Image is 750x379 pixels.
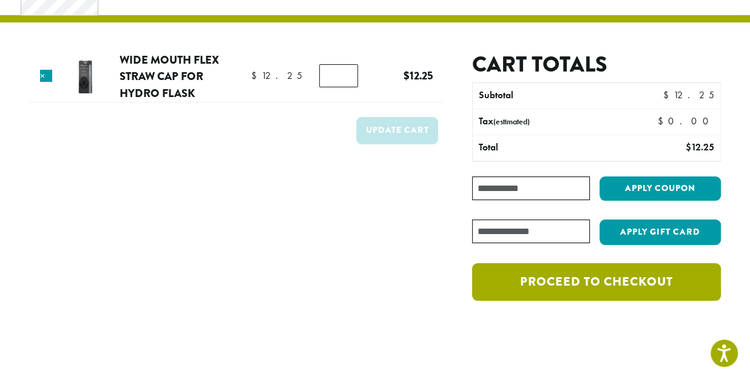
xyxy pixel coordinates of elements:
[493,116,530,127] small: (estimated)
[663,89,674,101] span: $
[251,69,262,82] span: $
[663,89,714,101] bdi: 12.25
[472,263,721,301] a: Proceed to checkout
[473,83,621,109] th: Subtotal
[319,64,358,87] input: Product quantity
[473,135,621,161] th: Total
[66,57,106,96] img: Wide Mouth Flex Straw Cap for Hydro Flask
[40,70,52,82] a: Remove this item
[404,67,410,84] span: $
[600,220,721,245] button: Apply Gift Card
[658,115,668,127] span: $
[658,115,714,127] bdi: 0.00
[251,69,302,82] bdi: 12.25
[356,117,438,144] button: Update cart
[600,176,721,201] button: Apply coupon
[120,52,219,101] a: Wide Mouth Flex Straw Cap for Hydro Flask
[686,141,714,153] bdi: 12.25
[686,141,691,153] span: $
[404,67,433,84] bdi: 12.25
[473,109,648,135] th: Tax
[472,52,721,78] h2: Cart totals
